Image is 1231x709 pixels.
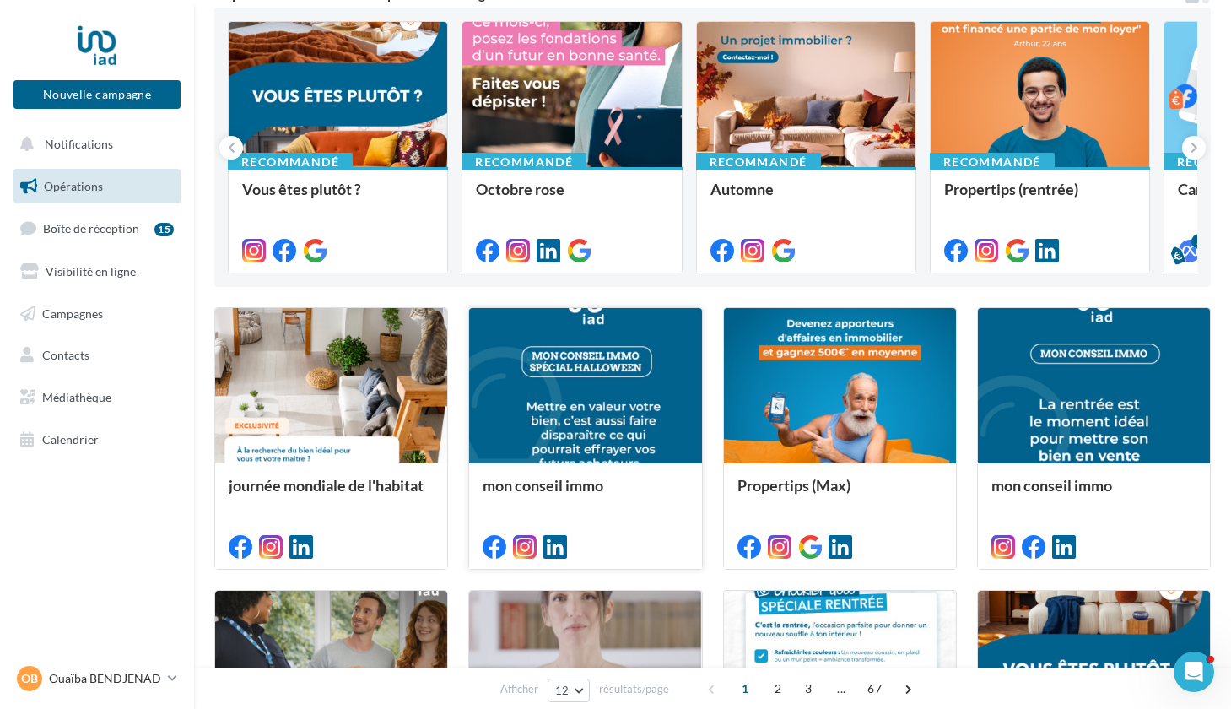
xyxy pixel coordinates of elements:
[710,181,902,214] div: Automne
[10,254,184,290] a: Visibilité en ligne
[483,477,688,511] div: mon conseil immo
[1191,234,1207,249] div: 5
[476,181,667,214] div: Octobre rose
[10,210,184,246] a: Boîte de réception15
[42,306,103,320] span: Campagnes
[10,127,177,162] button: Notifications
[42,432,99,447] span: Calendrier
[696,153,821,171] div: Recommandé
[795,675,822,702] span: 3
[500,681,538,697] span: Afficher
[462,153,586,171] div: Recommandé
[555,684,570,697] span: 12
[228,153,353,171] div: Recommandé
[930,153,1055,171] div: Recommandé
[13,663,181,695] a: Ob Ouaïba BENDJENAD
[10,338,184,373] a: Contacts
[764,675,791,702] span: 2
[1174,652,1214,692] iframe: Intercom live chat
[861,675,888,702] span: 67
[991,477,1196,511] div: mon conseil immo
[10,169,184,204] a: Opérations
[44,179,103,193] span: Opérations
[42,348,89,362] span: Contacts
[43,221,139,235] span: Boîte de réception
[46,264,136,279] span: Visibilité en ligne
[737,477,942,511] div: Propertips (Max)
[154,223,174,236] div: 15
[13,80,181,109] button: Nouvelle campagne
[10,296,184,332] a: Campagnes
[599,681,669,697] span: résultats/page
[732,675,759,702] span: 1
[242,181,434,214] div: Vous êtes plutôt ?
[10,422,184,457] a: Calendrier
[42,390,111,404] span: Médiathèque
[10,380,184,415] a: Médiathèque
[21,670,38,687] span: Ob
[828,675,855,702] span: ...
[944,181,1136,214] div: Propertips (rentrée)
[49,670,161,687] p: Ouaïba BENDJENAD
[45,137,113,151] span: Notifications
[548,679,591,702] button: 12
[229,477,434,511] div: journée mondiale de l'habitat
